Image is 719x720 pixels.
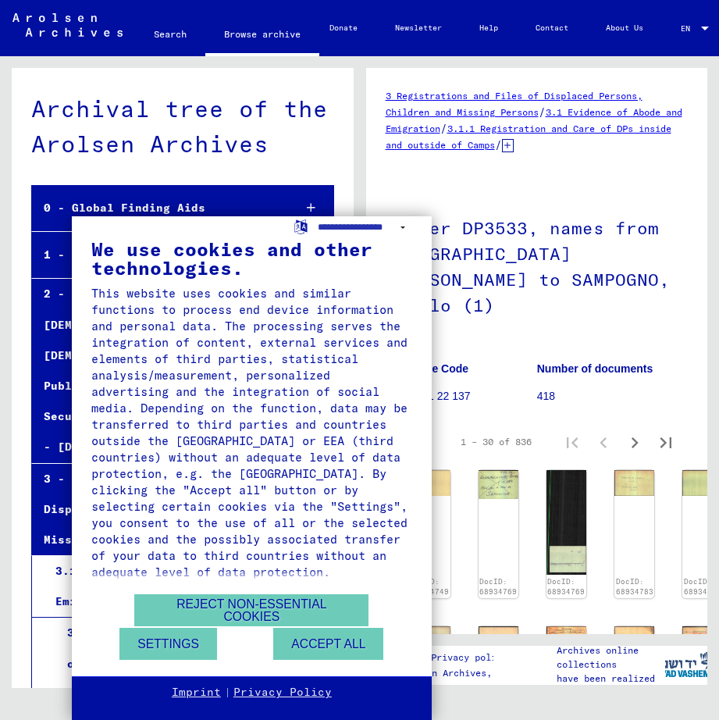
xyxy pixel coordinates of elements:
[91,240,412,277] div: We use cookies and other technologies.
[119,628,217,660] button: Settings
[134,594,368,626] button: Reject non-essential cookies
[172,685,221,700] a: Imprint
[233,685,332,700] a: Privacy Policy
[91,285,412,580] div: This website uses cookies and similar functions to process end device information and personal da...
[273,628,383,660] button: Accept all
